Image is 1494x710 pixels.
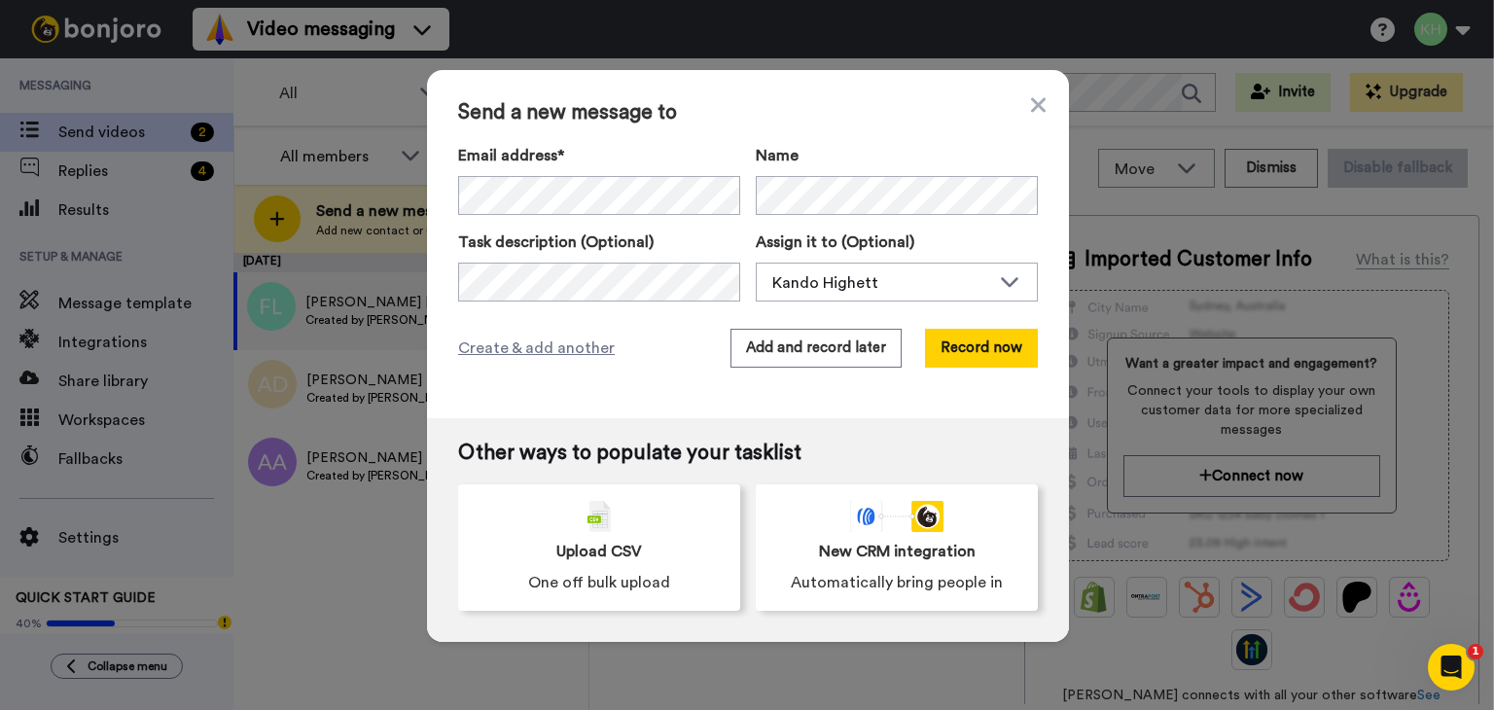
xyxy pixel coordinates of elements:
img: csv-grey.png [587,501,611,532]
span: Send a new message to [458,101,1038,124]
span: Name [756,144,799,167]
span: New CRM integration [819,540,976,563]
span: Create & add another [458,337,615,360]
span: Other ways to populate your tasklist [458,442,1038,465]
iframe: Intercom live chat [1428,644,1475,691]
span: 1 [1468,644,1483,659]
button: Record now [925,329,1038,368]
div: Kando Highett [772,271,990,295]
div: animation [850,501,943,532]
span: Automatically bring people in [791,571,1003,594]
span: Upload CSV [556,540,642,563]
label: Email address* [458,144,740,167]
span: One off bulk upload [528,571,670,594]
label: Task description (Optional) [458,231,740,254]
label: Assign it to (Optional) [756,231,1038,254]
button: Add and record later [730,329,902,368]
